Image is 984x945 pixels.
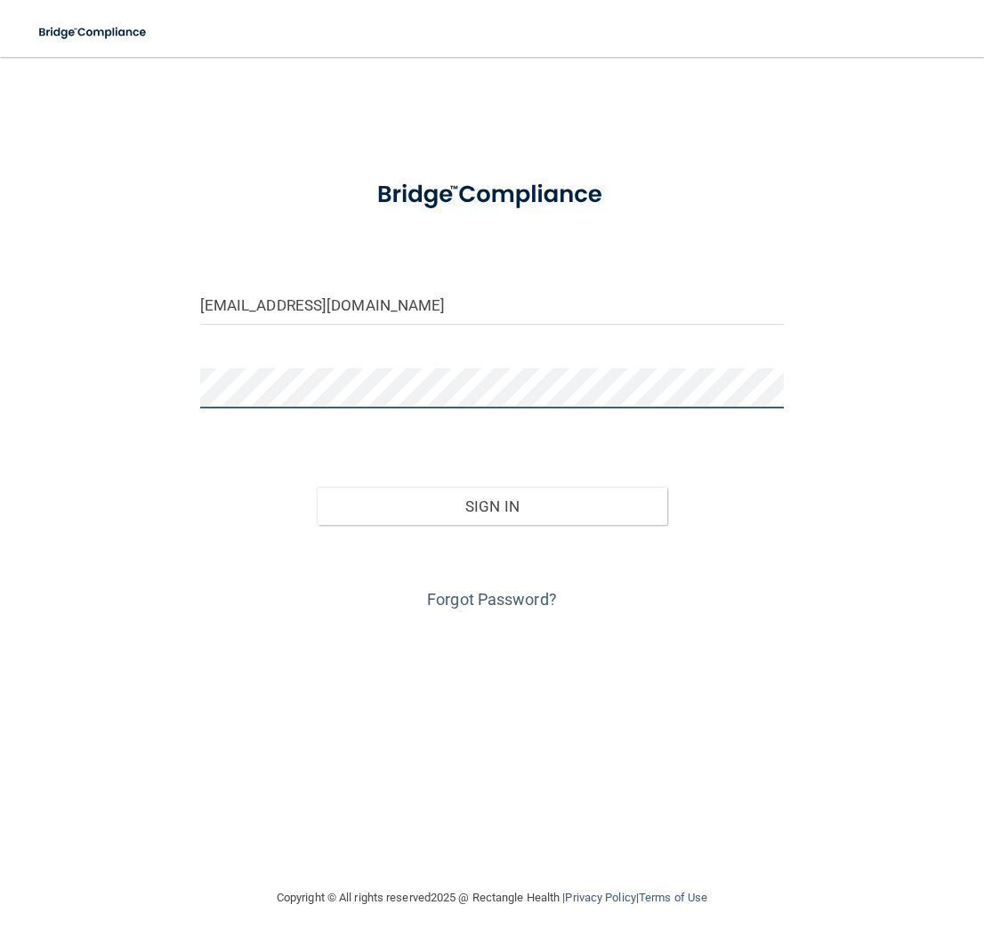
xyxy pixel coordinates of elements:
[352,164,631,226] img: bridge_compliance_login_screen.278c3ca4.svg
[565,891,635,904] a: Privacy Policy
[639,891,707,904] a: Terms of Use
[27,14,160,51] img: bridge_compliance_login_screen.278c3ca4.svg
[317,487,667,526] button: Sign In
[200,285,785,325] input: Email
[167,869,817,926] div: Copyright © All rights reserved 2025 @ Rectangle Health | |
[427,590,557,609] a: Forgot Password?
